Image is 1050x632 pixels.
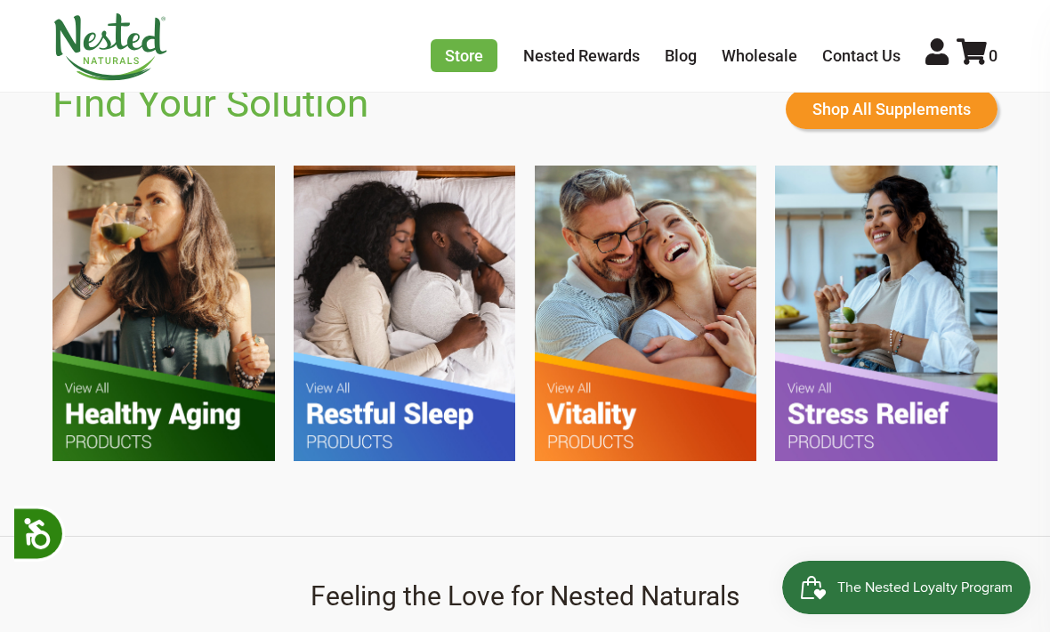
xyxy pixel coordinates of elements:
img: FYS-Healthy-Aging.jpg [52,166,275,460]
a: Contact Us [822,46,901,65]
a: Wholesale [722,46,797,65]
img: Nested Naturals [52,13,168,81]
a: Blog [665,46,697,65]
a: 0 [957,46,997,65]
img: FYS-Vitality.jpg [535,166,757,460]
h2: Find Your Solution [52,81,368,126]
img: FYS-Stess-Relief.jpg [775,166,997,460]
a: Shop All Supplements [786,89,997,129]
a: Nested Rewards [523,46,640,65]
img: FYS-Restful-Sleep.jpg [294,166,516,460]
iframe: Button to open loyalty program pop-up [782,561,1032,614]
span: 0 [989,46,997,65]
a: Store [431,39,497,72]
